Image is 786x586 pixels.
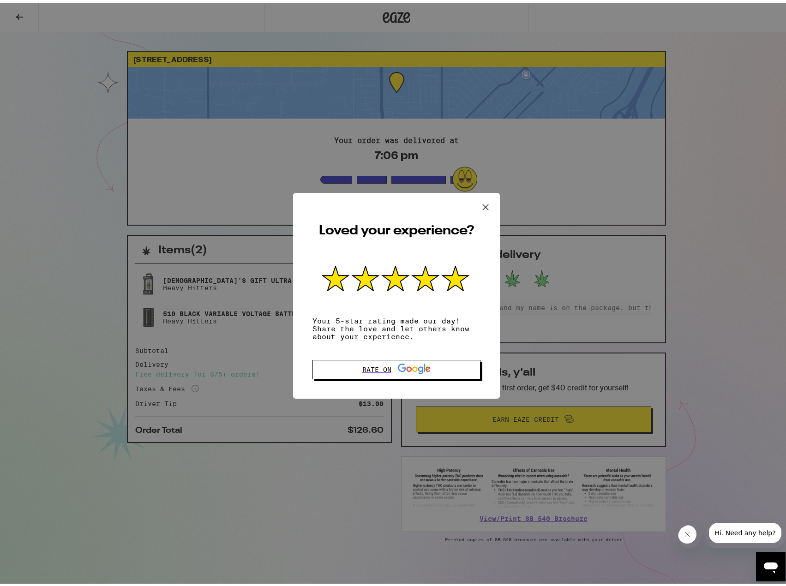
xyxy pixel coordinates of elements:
[362,361,431,373] div: Rate on
[705,520,786,545] iframe: Message from company
[312,219,480,237] h2: Loved your experience?
[312,357,480,377] button: Rate on
[756,549,786,579] iframe: Button to launch messaging window
[312,314,480,338] p: Your 5-star rating made our day! Share the love and let others know about your experience.
[678,522,701,545] iframe: Close message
